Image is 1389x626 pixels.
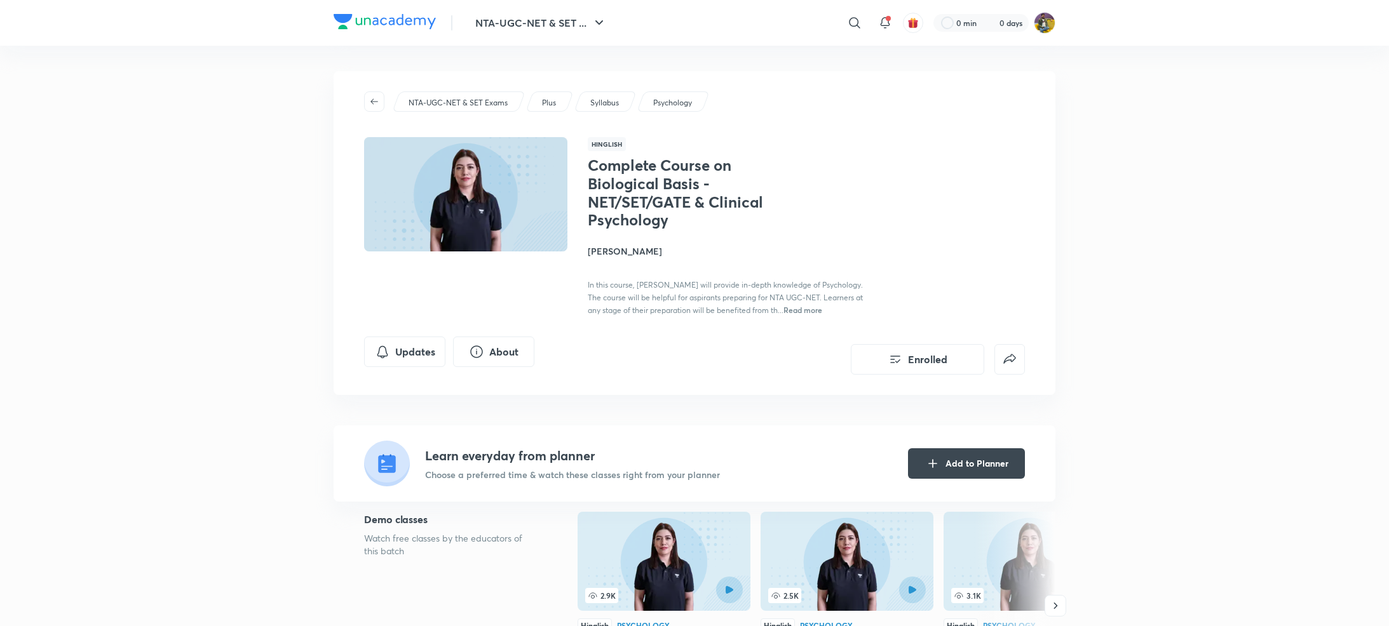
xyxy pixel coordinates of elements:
a: NTA-UGC-NET & SET Exams [407,97,510,109]
button: avatar [903,13,923,33]
img: Company Logo [334,14,436,29]
h1: Complete Course on Biological Basis - NET/SET/GATE & Clinical Psychology [588,156,796,229]
span: 2.9K [585,588,618,603]
a: Syllabus [588,97,621,109]
h4: [PERSON_NAME] [588,244,872,258]
a: Plus [540,97,559,109]
span: In this course, [PERSON_NAME] will provide in-depth knowledge of Psychology. The course will be h... [588,280,863,315]
h5: Demo classes [364,512,537,527]
span: 2.5K [768,588,801,603]
p: NTA-UGC-NET & SET Exams [409,97,508,109]
img: avatar [907,17,919,29]
p: Choose a preferred time & watch these classes right from your planner [425,468,720,481]
img: sajan k [1034,12,1055,34]
span: 3.1K [951,588,984,603]
button: Enrolled [851,344,984,375]
p: Watch free classes by the educators of this batch [364,532,537,557]
h4: Learn everyday from planner [425,446,720,465]
span: Read more [783,305,822,315]
img: streak [984,17,997,29]
button: Add to Planner [908,448,1025,479]
button: false [994,344,1025,375]
img: Thumbnail [362,136,569,253]
a: Psychology [651,97,694,109]
button: NTA-UGC-NET & SET ... [468,10,614,36]
p: Plus [542,97,556,109]
p: Psychology [653,97,692,109]
p: Syllabus [590,97,619,109]
span: Hinglish [588,137,626,151]
button: About [453,336,534,367]
a: Company Logo [334,14,436,32]
button: Updates [364,336,445,367]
